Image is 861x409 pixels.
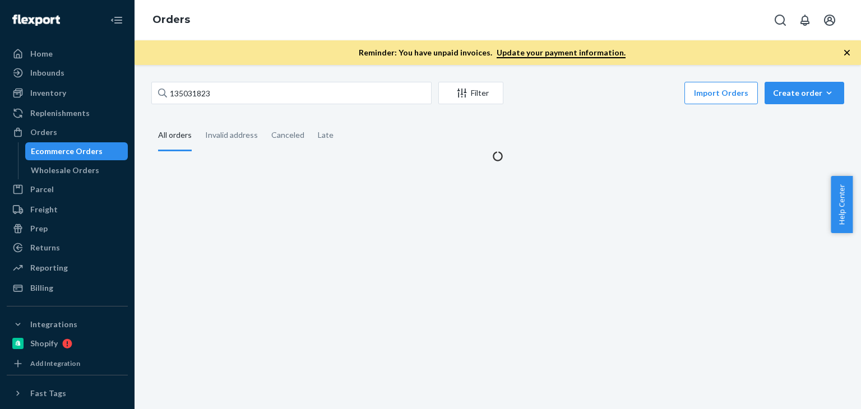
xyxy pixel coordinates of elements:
button: Open account menu [818,9,841,31]
a: Add Integration [7,357,128,370]
a: Orders [152,13,190,26]
div: Fast Tags [30,388,66,399]
a: Home [7,45,128,63]
a: Shopify [7,334,128,352]
div: Ecommerce Orders [31,146,103,157]
p: Reminder: You have unpaid invoices. [359,47,626,58]
div: Late [318,120,334,150]
div: All orders [158,120,192,151]
a: Parcel [7,180,128,198]
div: Parcel [30,184,54,195]
a: Returns [7,239,128,257]
div: Replenishments [30,108,90,119]
div: Canceled [271,120,304,150]
a: Inventory [7,84,128,102]
button: Integrations [7,315,128,333]
button: Close Navigation [105,9,128,31]
a: Billing [7,279,128,297]
button: Create order [765,82,844,104]
div: Wholesale Orders [31,165,99,176]
div: Filter [439,87,503,99]
img: Flexport logo [12,15,60,26]
div: Invalid address [205,120,258,150]
a: Orders [7,123,128,141]
ol: breadcrumbs [143,4,199,36]
a: Freight [7,201,128,219]
div: Shopify [30,338,58,349]
a: Wholesale Orders [25,161,128,179]
div: Inbounds [30,67,64,78]
div: Create order [773,87,836,99]
div: Reporting [30,262,68,273]
button: Import Orders [684,82,758,104]
button: Help Center [831,176,853,233]
a: Replenishments [7,104,128,122]
div: Home [30,48,53,59]
button: Filter [438,82,503,104]
a: Reporting [7,259,128,277]
input: Search orders [151,82,432,104]
a: Inbounds [7,64,128,82]
div: Freight [30,204,58,215]
div: Prep [30,223,48,234]
a: Prep [7,220,128,238]
button: Open Search Box [769,9,791,31]
div: Returns [30,242,60,253]
div: Billing [30,282,53,294]
div: Orders [30,127,57,138]
a: Update your payment information. [497,48,626,58]
div: Add Integration [30,359,80,368]
button: Fast Tags [7,384,128,402]
a: Ecommerce Orders [25,142,128,160]
div: Inventory [30,87,66,99]
button: Open notifications [794,9,816,31]
div: Integrations [30,319,77,330]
